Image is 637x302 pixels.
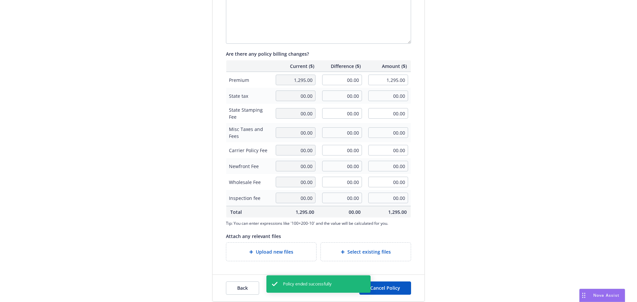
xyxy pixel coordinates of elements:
[320,242,411,261] div: Select existing files
[229,92,269,99] span: State tax
[256,248,293,255] span: Upload new files
[593,292,619,298] span: Nova Assist
[229,126,269,140] span: Misc Taxes and Fees
[229,179,269,186] span: Wholesale Fee
[229,147,269,154] span: Carrier Policy Fee
[229,195,269,202] span: Inspection fee
[226,233,281,239] span: Attach any relevant files
[370,285,400,291] span: Cancel Policy
[226,242,317,261] div: Upload new files
[347,248,391,255] span: Select existing files
[229,77,269,84] span: Premium
[322,63,361,70] span: Difference ($)
[226,220,411,226] span: Tip: You can enter expressions like '100+200-10' and the value will be calculated for you.
[579,289,625,302] button: Nova Assist
[276,63,314,70] span: Current ($)
[369,209,407,215] span: 1,295.00
[229,106,269,120] span: State Stamping Fee
[359,281,411,295] button: Cancel Policy
[230,209,268,215] span: Total
[226,281,259,295] button: Back
[580,289,588,302] div: Drag to move
[283,281,332,287] span: Policy ended successfully
[322,209,361,215] span: 00.00
[276,209,314,215] span: 1,295.00
[237,285,248,291] span: Back
[229,163,269,170] span: Newfront Fee
[226,51,309,57] span: Are there any policy billing changes?
[369,63,407,70] span: Amount ($)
